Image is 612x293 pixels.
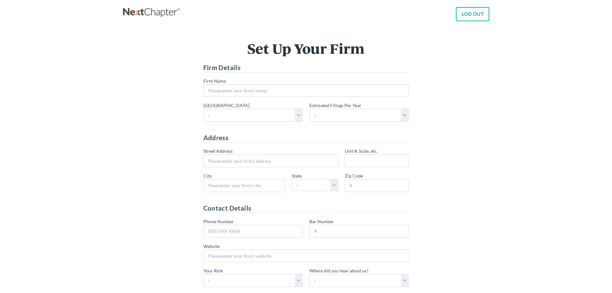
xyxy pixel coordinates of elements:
input: - [345,154,409,167]
input: Please enter your firm's name [203,84,409,97]
input: Please enter your firm's website [203,250,409,262]
a: LOG OUT [456,7,489,21]
h4: Contact Details [203,204,409,213]
label: City [203,172,212,179]
h4: Firm Details [203,63,409,72]
input: Plese enter your firm's city [203,179,285,192]
label: Your Role [203,267,223,274]
h4: Address [203,133,409,142]
input: XXX-XXX-XXXX [203,225,303,238]
h1: Set Up Your Firm [129,41,483,55]
label: Street Address [203,148,233,154]
label: Website [203,243,220,250]
label: State [292,172,302,179]
label: Where did you hear about us? [309,267,368,274]
label: Unit #, Suite, etc. [345,148,378,154]
label: Firm Name [203,78,226,84]
label: [GEOGRAPHIC_DATA] [203,102,249,109]
label: Phone Number [203,218,234,225]
input: # [309,225,409,238]
label: Estimated Filings Per Year [309,102,361,109]
input: Please enter your firm's address [203,154,338,167]
label: Bar Number [309,218,334,225]
label: Zip Code [345,172,363,179]
input: # [345,179,409,192]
